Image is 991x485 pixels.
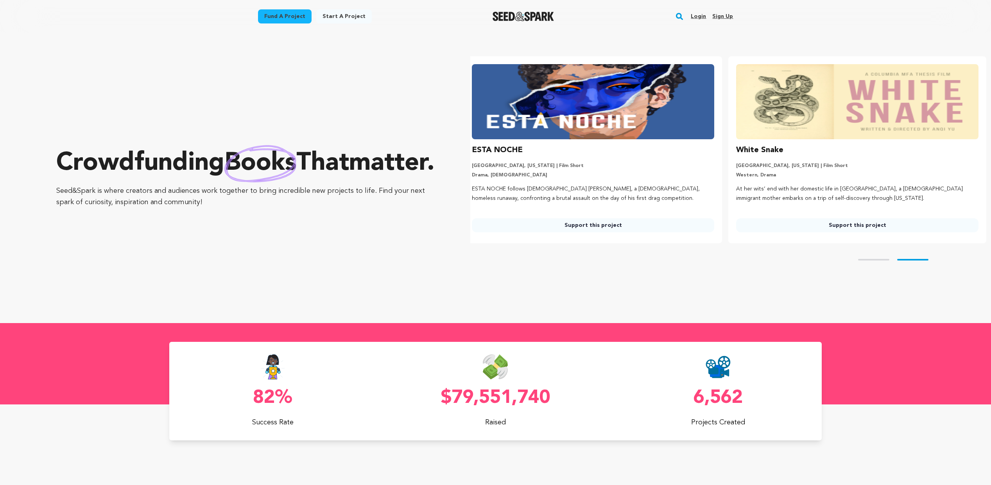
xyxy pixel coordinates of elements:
span: matter [349,151,427,176]
p: At her wits’ end with her domestic life in [GEOGRAPHIC_DATA], a [DEMOGRAPHIC_DATA] immigrant moth... [736,185,978,203]
p: Success Rate [169,417,376,428]
img: White Snake image [736,64,978,139]
p: $79,551,740 [392,389,599,408]
a: Support this project [472,218,714,232]
p: Drama, [DEMOGRAPHIC_DATA] [472,172,714,178]
img: Seed&Spark Success Rate Icon [261,354,285,379]
a: Sign up [712,10,733,23]
a: Seed&Spark Homepage [493,12,554,21]
a: Login [691,10,706,23]
img: ESTA NOCHE image [472,64,714,139]
h3: ESTA NOCHE [472,144,523,156]
img: Seed&Spark Logo Dark Mode [493,12,554,21]
a: Fund a project [258,9,312,23]
p: Crowdfunding that . [56,148,439,179]
a: Support this project [736,218,978,232]
h3: White Snake [736,144,783,156]
p: [GEOGRAPHIC_DATA], [US_STATE] | Film Short [472,163,714,169]
p: [GEOGRAPHIC_DATA], [US_STATE] | Film Short [736,163,978,169]
p: Raised [392,417,599,428]
p: ESTA NOCHE follows [DEMOGRAPHIC_DATA] [PERSON_NAME], a [DEMOGRAPHIC_DATA], homeless runaway, conf... [472,185,714,203]
p: Seed&Spark is where creators and audiences work together to bring incredible new projects to life... [56,185,439,208]
img: hand sketched image [224,145,296,182]
img: Seed&Spark Money Raised Icon [483,354,508,379]
p: Western, Drama [736,172,978,178]
a: Start a project [316,9,372,23]
p: 82% [169,389,376,408]
p: 6,562 [615,389,822,408]
img: Seed&Spark Projects Created Icon [706,354,731,379]
p: Projects Created [615,417,822,428]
